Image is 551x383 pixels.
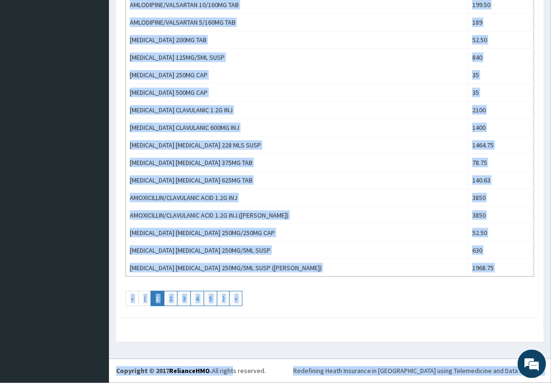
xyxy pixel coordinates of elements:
td: 1400 [469,119,534,137]
a: Go to page number 1 [151,291,164,306]
td: 140.63 [469,172,534,189]
a: Go to last page [229,291,243,306]
td: [MEDICAL_DATA] CLAVULANIC 600MG INJ [126,119,469,137]
td: 3850 [469,207,534,224]
td: [MEDICAL_DATA] [MEDICAL_DATA] 250MG/5ML SUSP ([PERSON_NAME]) [126,259,469,277]
td: 1464.75 [469,137,534,154]
a: Go to next page [217,291,230,306]
td: 630 [469,242,534,259]
td: [MEDICAL_DATA] CLAVULANIC 1.2G INJ [126,101,469,119]
a: Go to page number 3 [177,291,191,306]
div: Minimize live chat window [155,5,178,27]
td: [MEDICAL_DATA] [MEDICAL_DATA] 250MG/5ML SUSP [126,242,469,259]
textarea: Type your message and hit 'Enter' [5,259,181,292]
img: d_794563401_company_1708531726252_794563401 [18,47,38,71]
td: [MEDICAL_DATA] 200MG TAB [126,31,469,49]
td: 35 [469,84,534,101]
a: Go to first page [126,291,139,306]
td: 2100 [469,101,534,119]
td: 189 [469,14,534,31]
a: Go to previous page [138,291,151,306]
td: 35 [469,66,534,84]
a: Go to page number 4 [190,291,204,306]
td: 52.50 [469,224,534,242]
td: [MEDICAL_DATA] 500MG CAP [126,84,469,101]
span: We're online! [55,119,131,215]
a: Go to page number 2 [164,291,178,306]
footer: All rights reserved. [109,359,551,383]
td: [MEDICAL_DATA] [MEDICAL_DATA] 228 MLS SUSP [126,137,469,154]
td: 840 [469,49,534,66]
td: AMLODIPINE/VALSARTAN 5/160MG TAB [126,14,469,31]
td: [MEDICAL_DATA] 125MG/5ML SUSP [126,49,469,66]
div: Chat with us now [49,53,159,65]
td: [MEDICAL_DATA] [MEDICAL_DATA] 625MG TAB [126,172,469,189]
td: AMOXICILLIN/CLAVULANIC ACID 1.2G INJ.([PERSON_NAME]) [126,207,469,224]
a: RelianceHMO [169,367,210,375]
td: AMOXICILLIN/CLAVULANIC ACID 1.2G INJ [126,189,469,207]
a: Go to page number 5 [204,291,217,306]
td: [MEDICAL_DATA] [MEDICAL_DATA] 375MG TAB [126,154,469,172]
td: 3850 [469,189,534,207]
td: 1968.75 [469,259,534,277]
td: 52.50 [469,31,534,49]
td: 78.75 [469,154,534,172]
div: Redefining Heath Insurance in [GEOGRAPHIC_DATA] using Telemedicine and Data Science! [293,366,544,376]
td: [MEDICAL_DATA] 250MG CAP [126,66,469,84]
td: [MEDICAL_DATA] [MEDICAL_DATA] 250MG/250MG CAP [126,224,469,242]
strong: Copyright © 2017 . [116,367,212,375]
